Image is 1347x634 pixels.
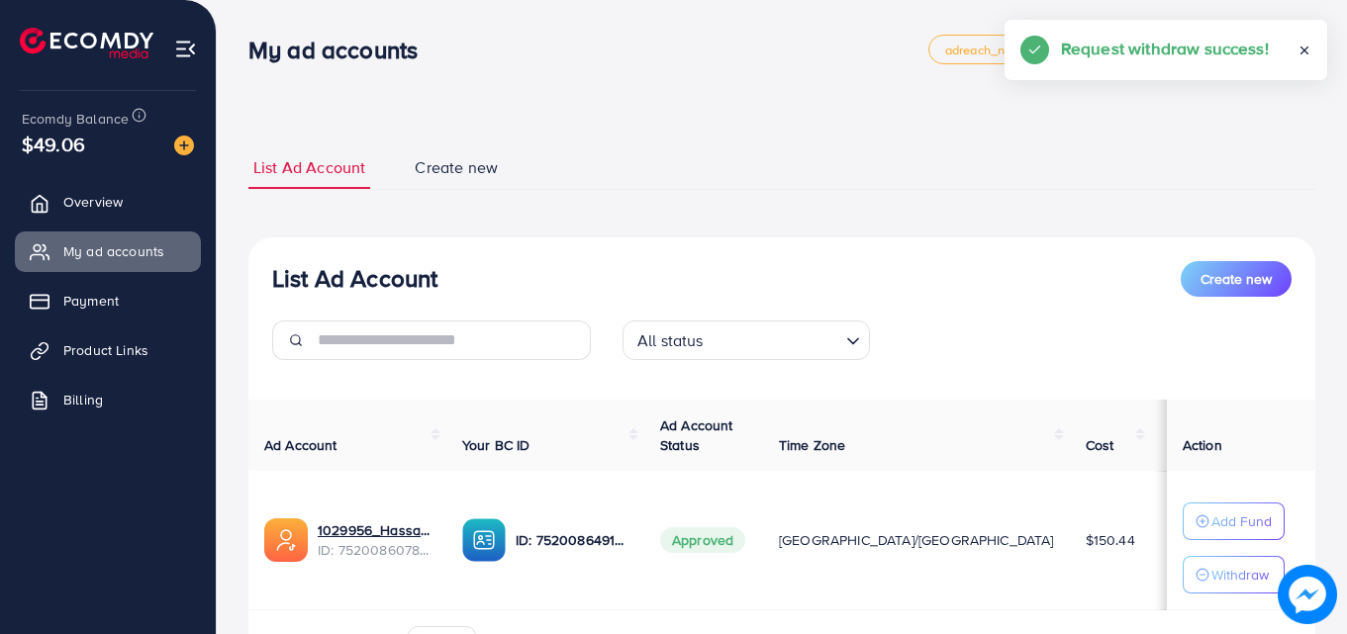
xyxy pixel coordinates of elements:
[1061,36,1269,61] h5: Request withdraw success!
[623,320,870,360] div: Search for option
[415,156,498,179] span: Create new
[264,435,337,455] span: Ad Account
[253,156,365,179] span: List Ad Account
[15,330,201,370] a: Product Links
[1086,530,1135,550] span: $150.44
[462,435,530,455] span: Your BC ID
[63,241,164,261] span: My ad accounts
[63,340,148,360] span: Product Links
[1183,435,1222,455] span: Action
[1183,502,1285,540] button: Add Fund
[945,44,1078,56] span: adreach_new_package
[22,109,129,129] span: Ecomdy Balance
[15,182,201,222] a: Overview
[318,540,431,560] span: ID: 7520086078024515591
[1086,435,1114,455] span: Cost
[63,291,119,311] span: Payment
[63,192,123,212] span: Overview
[22,130,85,158] span: $49.06
[928,35,1095,64] a: adreach_new_package
[272,264,437,293] h3: List Ad Account
[1278,565,1337,624] img: image
[248,36,433,64] h3: My ad accounts
[318,520,431,561] div: <span class='underline'>1029956_Hassam_1750906624197</span></br>7520086078024515591
[516,528,628,552] p: ID: 7520086491469692945
[1181,261,1292,297] button: Create new
[174,136,194,155] img: image
[15,281,201,320] a: Payment
[1211,509,1272,533] p: Add Fund
[633,326,708,355] span: All status
[1183,556,1285,593] button: Withdraw
[1201,269,1272,289] span: Create new
[1211,563,1269,587] p: Withdraw
[15,231,201,271] a: My ad accounts
[174,38,197,60] img: menu
[779,530,1054,550] span: [GEOGRAPHIC_DATA]/[GEOGRAPHIC_DATA]
[660,527,745,553] span: Approved
[15,380,201,419] a: Billing
[264,518,308,562] img: ic-ads-acc.e4c84228.svg
[779,435,845,455] span: Time Zone
[660,415,733,455] span: Ad Account Status
[63,390,103,409] span: Billing
[318,520,431,540] a: 1029956_Hassam_1750906624197
[710,322,838,355] input: Search for option
[462,518,506,562] img: ic-ba-acc.ded83a64.svg
[20,28,153,58] img: logo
